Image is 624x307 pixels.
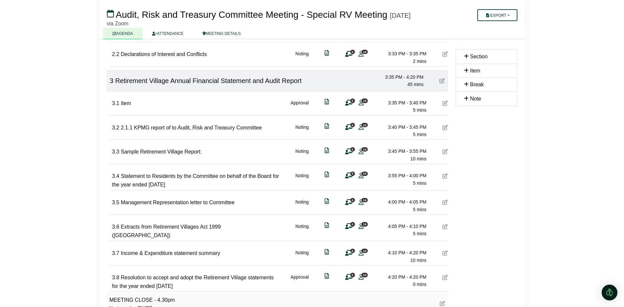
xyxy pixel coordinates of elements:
span: 0 [350,50,355,54]
span: Management Representation letter to Committee [121,200,235,205]
span: 0 [350,123,355,127]
span: 3.6 [112,224,119,230]
span: MEETING CLOSE - 4.30pm [110,297,175,303]
span: 16 [362,198,368,202]
span: 0 [350,273,355,277]
span: Extracts from Retirement Villages Act 1999 ([GEOGRAPHIC_DATA]) [112,224,221,238]
span: Note [470,96,481,101]
span: 5 mins [413,231,426,236]
div: Approval [290,99,309,114]
span: 3.1 [112,100,119,106]
span: 5 mins [413,181,426,186]
div: 3:35 PM - 4:20 PM [378,73,424,81]
span: 3.7 [112,250,119,256]
span: 2 mins [413,59,426,64]
span: Item [470,68,480,73]
div: Noting [295,198,309,213]
div: Noting [295,249,309,264]
span: 16 [362,98,368,103]
div: Noting [295,172,309,189]
span: 10 mins [410,156,426,161]
span: 16 [362,147,368,152]
span: 16 [362,222,368,226]
div: 3:55 PM - 4:00 PM [381,172,427,179]
span: 3.8 [112,275,119,280]
span: 5 mins [413,107,426,113]
span: 3.5 [112,200,119,205]
span: 3 [110,77,113,84]
span: via Zoom [107,21,129,26]
div: 3:45 PM - 3:55 PM [381,148,427,155]
div: Noting [295,50,309,65]
span: 0 [350,198,355,202]
span: 0 [350,222,355,226]
span: Sample Retirement Village Report: [121,149,202,154]
span: 45 mins [407,82,423,87]
span: Section [470,54,487,59]
div: Noting [295,148,309,162]
span: Item [121,100,131,106]
span: 16 [362,249,368,253]
div: 4:05 PM - 4:10 PM [381,223,427,230]
span: 5 mins [413,207,426,212]
span: 3.2 [112,125,119,130]
div: 3:40 PM - 3:45 PM [381,124,427,131]
div: [DATE] [390,12,411,19]
span: 3.4 [112,173,119,179]
span: 3.3 [112,149,119,154]
span: Declarations of Interest and Conflicts [121,51,207,57]
div: Noting [295,223,309,239]
span: Audit, Risk and Treasury Committee Meeting - Special RV Meeting [116,10,387,20]
span: Retirement Village Annual Financial Statement and Audit Report [115,77,302,84]
span: 16 [362,123,368,127]
div: Open Intercom Messenger [602,285,617,300]
span: 0 [350,172,355,176]
a: MEETING DETAILS [193,28,250,39]
span: Resolution to accept and adopt the Retirement Village statements for the year ended [DATE] [112,275,274,289]
span: 3 mins [413,34,426,40]
a: ATTENDANCE [142,28,193,39]
span: 0 mins [413,282,426,287]
div: 3:35 PM - 3:40 PM [381,99,427,106]
span: Income & Expenditure statement summary [121,250,220,256]
span: 16 [362,50,368,54]
span: 10 mins [410,258,426,263]
div: 3:33 PM - 3:35 PM [381,50,427,57]
button: Export [477,9,517,21]
span: 0 [350,147,355,152]
span: 16 [362,172,368,176]
span: 0 [350,249,355,253]
div: Approval [290,273,309,290]
span: Break [470,82,484,87]
a: AGENDA [103,28,143,39]
span: 2.1.1 KPMG report of to Audit, Risk and Treasury Committee [121,125,262,130]
span: 0 [350,98,355,103]
div: Noting [295,124,309,138]
span: 2.2 [112,51,119,57]
div: 4:00 PM - 4:05 PM [381,198,427,206]
span: 5 mins [413,132,426,137]
div: 4:10 PM - 4:20 PM [381,249,427,256]
span: 16 [362,273,368,277]
div: 4:20 PM - 4:20 PM [381,273,427,281]
span: Statement to Residents by the Committee on behalf of the Board for the year ended [DATE] [112,173,279,187]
